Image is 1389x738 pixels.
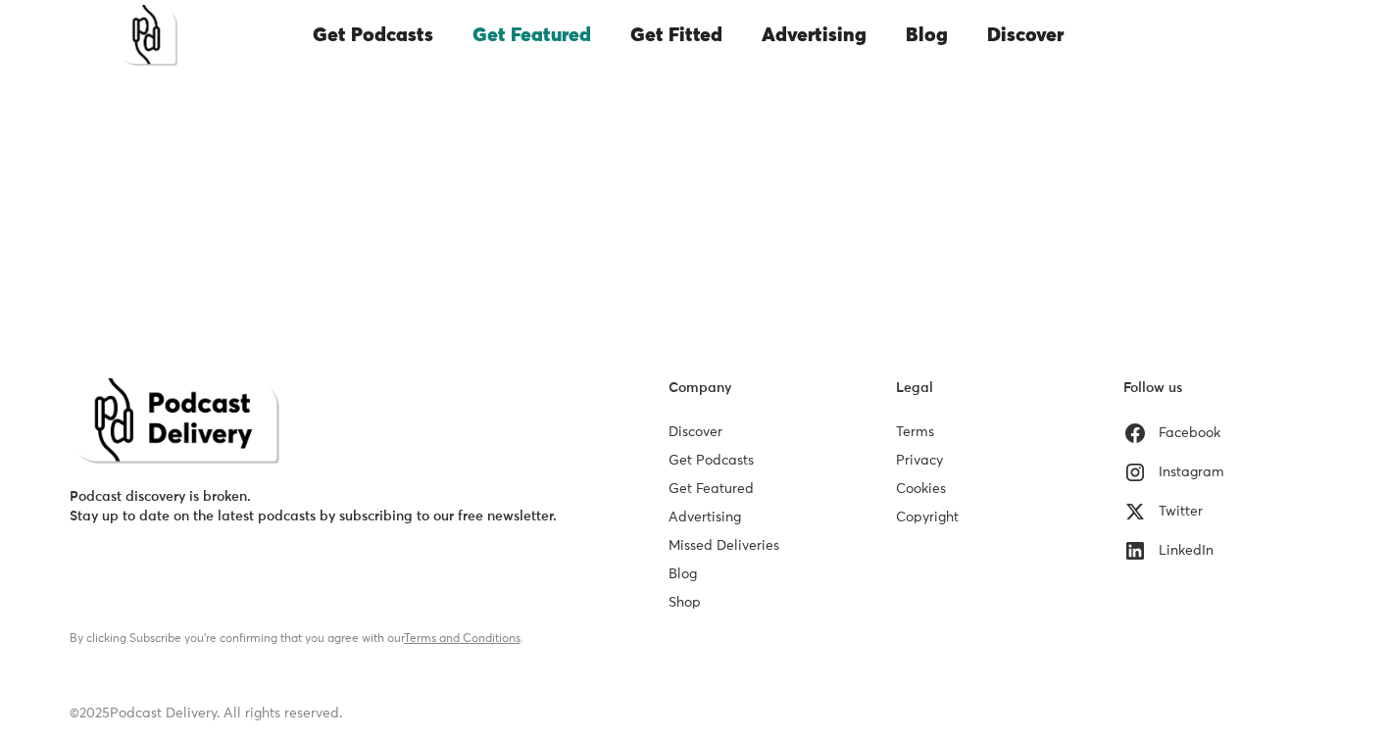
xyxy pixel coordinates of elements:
a: Privacy [896,454,943,467]
div: LinkedIn [1159,541,1214,561]
div: Follow us [1123,378,1182,398]
a: Twitter [1123,492,1203,531]
a: Blog [669,567,697,581]
div: Twitter [1159,502,1203,521]
form: Email Form [70,558,558,649]
a: Blog [886,2,967,69]
a: Discover [967,2,1083,69]
a: Terms and Conditions [404,633,521,645]
a: Get Fitted [611,2,742,69]
a: Get Podcasts [293,2,453,69]
span: 2025 [79,707,110,720]
a: Terms [896,425,934,439]
a: Get Featured [669,482,754,496]
div: Instagram [1159,463,1224,482]
div: By clicking Subscribe you're confirming that you agree with our . [70,629,558,649]
a: Instagram [1123,453,1224,492]
div: Podcast discovery is broken. Stay up to date on the latest podcasts by subscribing to our free ne... [70,487,558,526]
a: Missed Deliveries [669,539,779,553]
a: Copyright [896,511,959,524]
a: Advertising [742,2,886,69]
a: Shop [669,596,701,610]
a: Get Featured [453,2,611,69]
div: Facebook [1159,423,1220,443]
div: Company [669,378,731,398]
div: Legal [896,378,933,398]
div: © Podcast Delivery. All rights reserved. [70,704,1319,723]
a: LinkedIn [1123,531,1214,570]
a: Facebook [1123,414,1220,453]
a: Cookies [896,482,946,496]
a: Discover [669,425,722,439]
a: Advertising [669,511,741,524]
a: Get Podcasts [669,454,754,467]
a: home [117,5,177,66]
